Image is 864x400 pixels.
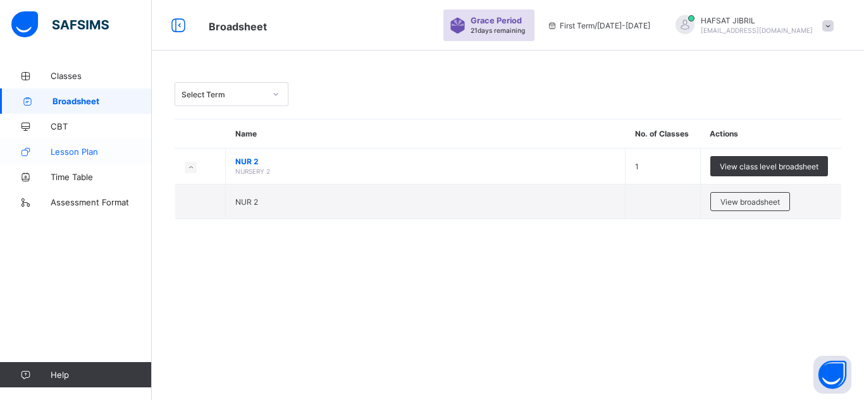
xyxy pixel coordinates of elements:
[720,162,818,171] span: View class level broadsheet
[547,21,650,30] span: session/term information
[51,121,152,131] span: CBT
[813,356,851,394] button: Open asap
[51,147,152,157] span: Lesson Plan
[663,15,840,36] div: HAFSATJIBRIL
[209,20,267,33] span: Broadsheet
[51,197,152,207] span: Assessment Format
[700,119,841,148] th: Actions
[51,71,152,81] span: Classes
[235,197,258,207] span: NUR 2
[226,119,626,148] th: Name
[51,172,152,182] span: Time Table
[52,96,152,106] span: Broadsheet
[635,162,639,171] span: 1
[471,27,525,34] span: 21 days remaining
[11,11,109,38] img: safsims
[51,370,151,380] span: Help
[720,197,780,207] span: View broadsheet
[471,16,522,25] span: Grace Period
[701,16,813,25] span: HAFSAT JIBRIL
[235,157,615,166] span: NUR 2
[626,119,700,148] th: No. of Classes
[701,27,813,34] span: [EMAIL_ADDRESS][DOMAIN_NAME]
[710,156,828,166] a: View class level broadsheet
[710,192,790,202] a: View broadsheet
[182,90,265,99] div: Select Term
[450,18,466,33] img: sticker-purple.71386a28dfed39d6af7621340158ba97.svg
[235,167,270,175] span: NURSERY 2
